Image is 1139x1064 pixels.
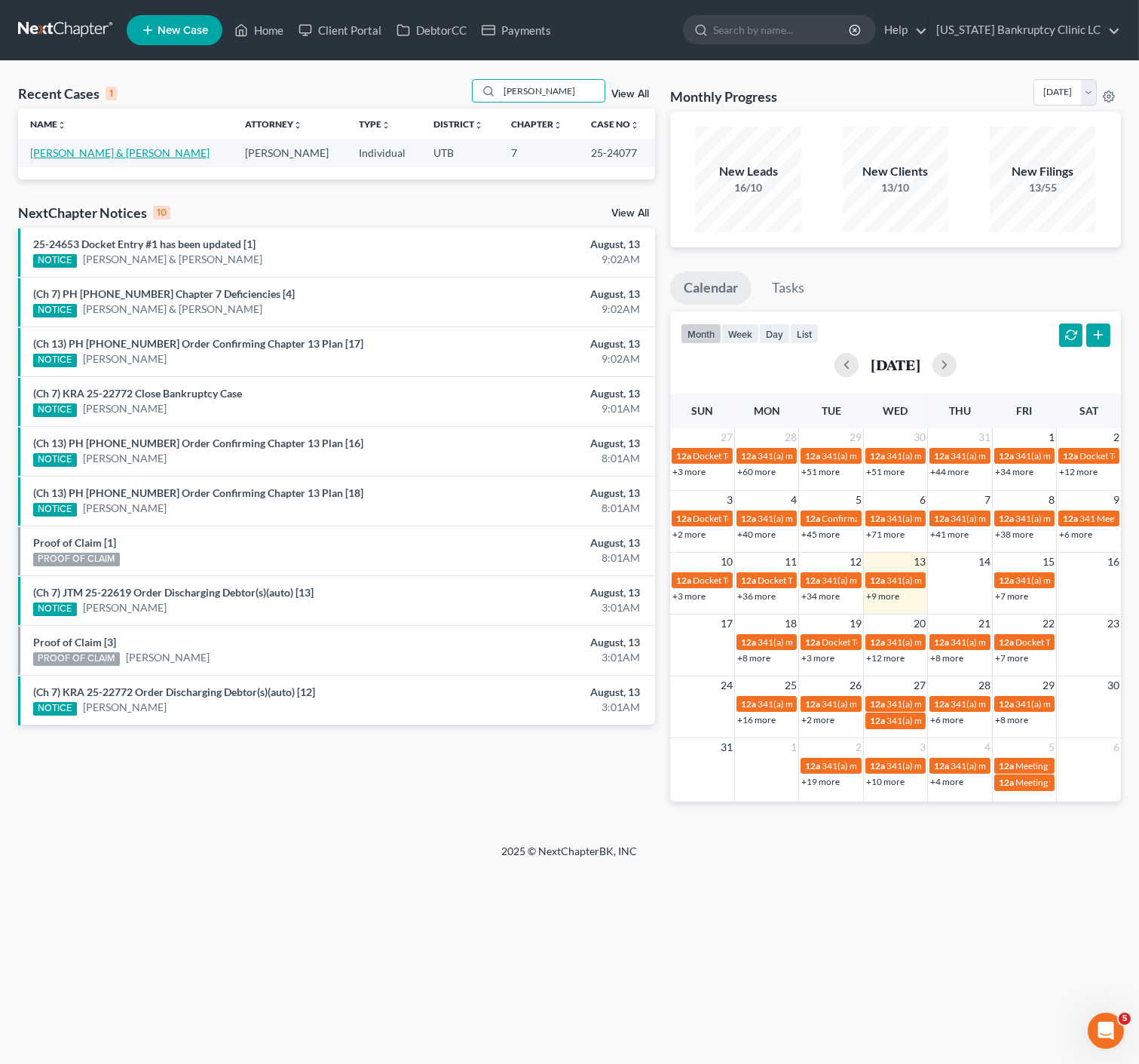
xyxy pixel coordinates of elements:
i: unfold_more [293,121,302,130]
span: 341(a) meeting for [DEMOGRAPHIC_DATA][PERSON_NAME] [822,575,1067,586]
a: Help [877,17,927,44]
div: NOTICE [33,254,77,268]
a: +41 more [930,529,969,540]
a: +36 more [737,590,776,602]
div: PROOF OF CLAIM [33,652,120,666]
a: [PERSON_NAME] [83,501,167,516]
a: Districtunfold_more [433,118,483,130]
span: 341(a) meeting for [PERSON_NAME] [822,698,967,710]
a: [PERSON_NAME] & [PERSON_NAME] [30,146,210,159]
span: 25 [783,676,798,695]
span: 12a [999,777,1014,788]
div: NOTICE [33,702,77,716]
span: 12a [870,698,885,710]
a: +51 more [801,466,840,477]
a: (Ch 7) PH [PHONE_NUMBER] Chapter 7 Deficiencies [4] [33,287,295,300]
div: August, 13 [448,386,640,401]
a: View All [611,208,649,219]
a: +3 more [672,590,706,602]
a: (Ch 7) KRA 25-22772 Order Discharging Debtor(s)(auto) [12] [33,685,315,698]
span: 12a [870,513,885,524]
div: New Clients [843,163,948,180]
span: 12a [676,513,691,524]
a: (Ch 7) JTM 25-22619 Order Discharging Debtor(s)(auto) [13] [33,586,314,599]
button: week [721,323,759,344]
iframe: Intercom live chat [1088,1013,1124,1049]
a: Tasks [758,271,818,305]
a: +10 more [866,776,905,787]
a: Proof of Claim [1] [33,536,116,549]
a: +38 more [995,529,1033,540]
a: +12 more [1059,466,1098,477]
span: 12a [934,760,949,771]
i: unfold_more [57,121,66,130]
div: NOTICE [33,354,77,367]
a: Attorneyunfold_more [245,118,302,130]
span: 30 [1106,676,1121,695]
i: unfold_more [474,121,483,130]
a: Typeunfold_more [359,118,390,130]
span: 12a [1063,513,1078,524]
span: 12a [999,513,1014,524]
span: 12a [741,450,756,461]
span: 29 [1041,676,1056,695]
button: month [681,323,721,344]
a: +3 more [801,652,834,664]
span: Docket Text: for [PERSON_NAME] [693,450,828,461]
div: August, 13 [448,237,640,252]
span: Docket Text: for [PERSON_NAME] & [PERSON_NAME] [693,575,908,586]
div: NOTICE [33,603,77,616]
a: [PERSON_NAME] [83,700,167,715]
a: DebtorCC [389,17,474,44]
span: 12 [848,553,863,571]
div: PROOF OF CLAIM [33,553,120,566]
a: Proof of Claim [3] [33,636,116,649]
span: 8 [1047,491,1056,509]
h3: Monthly Progress [670,87,777,106]
a: +19 more [801,776,840,787]
span: 28 [977,676,992,695]
span: 27 [719,428,734,446]
span: 3 [918,738,927,756]
span: Sat [1079,404,1098,417]
td: UTB [421,139,499,167]
span: 24 [719,676,734,695]
span: 12a [805,513,820,524]
span: 9 [1112,491,1121,509]
span: Confirmation Hearing for [PERSON_NAME] [822,513,994,524]
span: 5 [854,491,863,509]
div: 3:01AM [448,600,640,615]
span: Docket Text: for [PERSON_NAME] [758,575,893,586]
td: [PERSON_NAME] [233,139,347,167]
a: +34 more [801,590,840,602]
span: 6 [918,491,927,509]
span: 31 [977,428,992,446]
a: +16 more [737,714,776,725]
a: [PERSON_NAME] [83,600,167,615]
span: 12a [805,636,820,648]
span: 12a [934,450,949,461]
a: +51 more [866,466,905,477]
a: View All [611,89,649,100]
i: unfold_more [381,121,390,130]
span: 341(a) meeting for [PERSON_NAME] [951,513,1096,524]
div: 8:01AM [448,550,640,566]
span: 29 [848,428,863,446]
span: Thu [949,404,971,417]
div: August, 13 [448,287,640,302]
span: 12a [741,513,756,524]
span: 11 [783,553,798,571]
div: 16/10 [696,180,801,195]
span: 21 [977,615,992,633]
span: Sun [691,404,713,417]
span: 28 [783,428,798,446]
span: 12a [870,760,885,771]
div: 9:02AM [448,302,640,317]
div: August, 13 [448,635,640,650]
span: 18 [783,615,798,633]
div: 13/10 [843,180,948,195]
a: +12 more [866,652,905,664]
span: 341(a) meeting for [PERSON_NAME] [886,760,1032,771]
div: August, 13 [448,486,640,501]
a: +7 more [995,652,1028,664]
